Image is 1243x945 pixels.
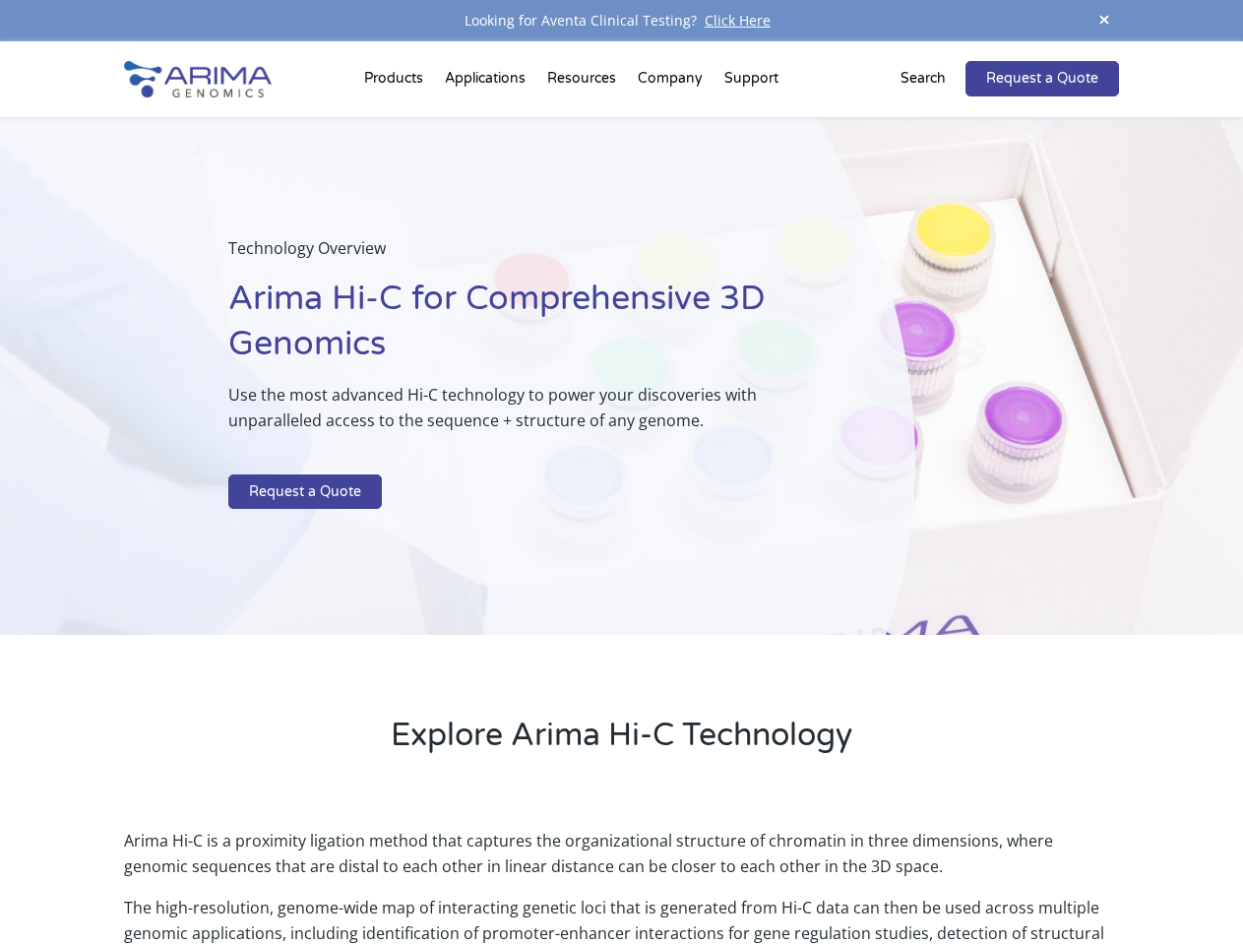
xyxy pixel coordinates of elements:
h2: Explore Arima Hi-C Technology [124,714,1118,773]
img: Arima-Genomics-logo [124,61,272,97]
p: Technology Overview [228,235,816,277]
a: Request a Quote [965,61,1119,96]
p: Search [901,66,946,92]
p: Arima Hi-C is a proximity ligation method that captures the organizational structure of chromatin... [124,828,1118,895]
a: Click Here [697,11,778,30]
div: Looking for Aventa Clinical Testing? [124,8,1118,33]
a: Request a Quote [228,474,382,510]
p: Use the most advanced Hi-C technology to power your discoveries with unparalleled access to the s... [228,382,816,449]
h1: Arima Hi-C for Comprehensive 3D Genomics [228,277,816,382]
